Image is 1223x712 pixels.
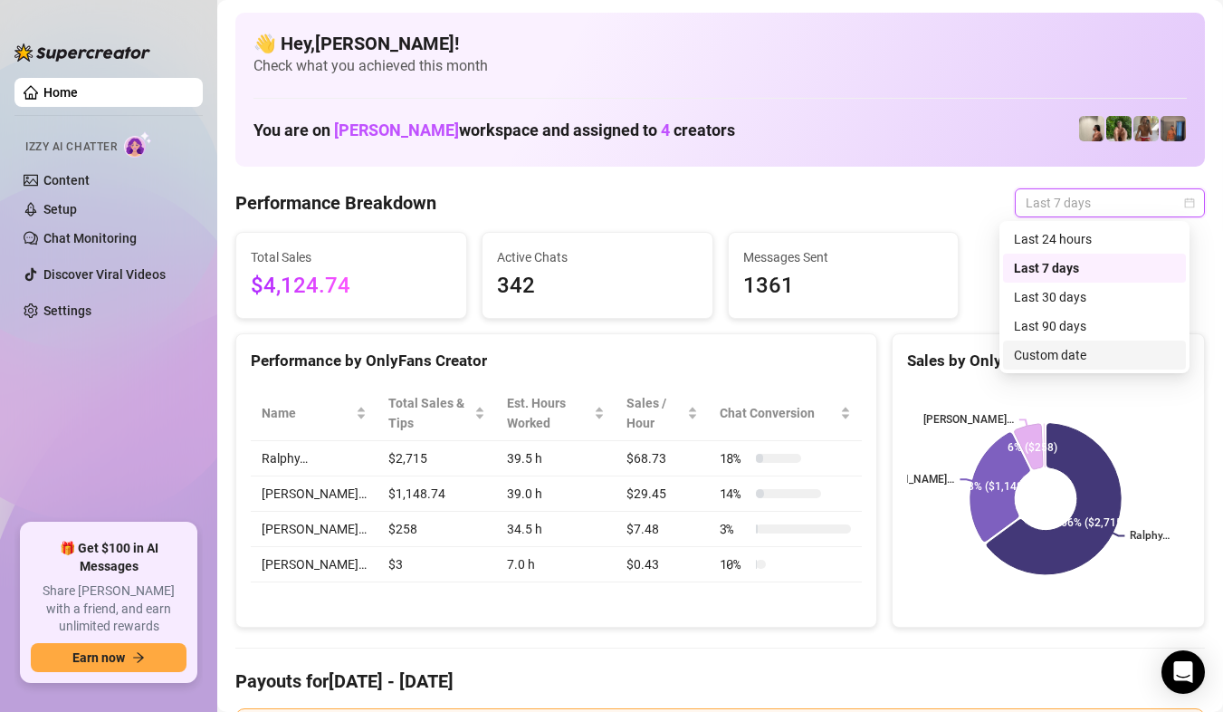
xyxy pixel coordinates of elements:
span: Chat Conversion [720,403,836,423]
h4: Payouts for [DATE] - [DATE] [235,669,1205,694]
td: $2,715 [377,441,496,476]
td: $29.45 [616,476,709,512]
td: Ralphy… [251,441,377,476]
div: Performance by OnlyFans Creator [251,349,862,373]
span: arrow-right [132,651,145,664]
span: 10 % [720,554,749,574]
img: Ralphy [1079,116,1104,141]
td: $258 [377,512,496,547]
img: Nathaniel [1133,116,1159,141]
div: Last 90 days [1003,312,1186,341]
span: Total Sales [251,247,452,267]
div: Open Intercom Messenger [1161,650,1205,694]
span: Izzy AI Chatter [25,139,117,156]
span: 14 % [720,484,749,504]
button: Earn nowarrow-right [31,643,186,672]
span: Active Chats [497,247,698,267]
div: Custom date [1003,341,1186,370]
span: Messages Sent [743,247,944,267]
span: 342 [497,269,698,303]
text: [PERSON_NAME]… [923,414,1014,427]
span: Sales / Hour [626,393,683,433]
td: $1,148.74 [377,476,496,512]
div: Est. Hours Worked [507,393,590,433]
td: $7.48 [616,512,709,547]
a: Setup [43,202,77,216]
a: Content [43,173,90,188]
img: Nathaniel [1106,116,1132,141]
td: $3 [377,547,496,582]
img: logo-BBDzfeDw.svg [14,43,150,62]
span: 18 % [720,448,749,468]
th: Name [251,386,377,441]
td: $68.73 [616,441,709,476]
th: Chat Conversion [709,386,862,441]
div: Sales by OnlyFans Creator [907,349,1190,373]
a: Settings [43,303,91,318]
span: Check what you achieved this month [253,56,1187,76]
td: 39.5 h [496,441,616,476]
span: 🎁 Get $100 in AI Messages [31,540,186,575]
span: 3 % [720,519,749,539]
div: Last 24 hours [1003,225,1186,254]
td: $0.43 [616,547,709,582]
span: Total Sales & Tips [388,393,471,433]
div: Last 90 days [1014,316,1175,336]
span: $4,124.74 [251,269,452,303]
span: calendar [1184,197,1195,208]
span: Name [262,403,352,423]
h4: 👋 Hey, [PERSON_NAME] ! [253,31,1187,56]
span: Earn now [72,650,125,665]
div: Last 30 days [1014,287,1175,307]
div: Last 7 days [1014,258,1175,278]
td: [PERSON_NAME]… [251,547,377,582]
text: [PERSON_NAME]… [864,474,954,486]
img: AI Chatter [124,131,152,158]
text: Ralphy… [1131,530,1170,543]
td: [PERSON_NAME]… [251,512,377,547]
a: Chat Monitoring [43,231,137,245]
td: 7.0 h [496,547,616,582]
td: 34.5 h [496,512,616,547]
span: 1361 [743,269,944,303]
div: Custom date [1014,345,1175,365]
span: Share [PERSON_NAME] with a friend, and earn unlimited rewards [31,582,186,636]
td: 39.0 h [496,476,616,512]
div: Last 30 days [1003,283,1186,312]
h1: You are on workspace and assigned to creators [253,120,735,140]
a: Discover Viral Videos [43,267,166,282]
img: Wayne [1161,116,1186,141]
h4: Performance Breakdown [235,190,436,216]
div: Last 7 days [1003,254,1186,283]
span: 4 [661,120,670,140]
span: Last 7 days [1026,189,1194,216]
div: Last 24 hours [1014,229,1175,249]
td: [PERSON_NAME]… [251,476,377,512]
th: Total Sales & Tips [377,386,496,441]
a: Home [43,85,78,100]
span: [PERSON_NAME] [334,120,459,140]
th: Sales / Hour [616,386,709,441]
